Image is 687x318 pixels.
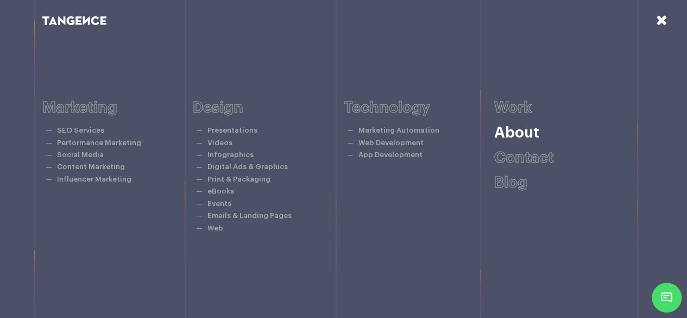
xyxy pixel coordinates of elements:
a: Videos [207,139,232,146]
a: Print & Packaging [207,176,270,183]
a: Marketing Automation [358,127,439,134]
a: Work [494,100,532,115]
a: Web Development [358,139,424,146]
span: Chat Widget [652,283,682,313]
h6: Design [193,99,344,116]
a: Digital Ads & Graphics [207,163,288,170]
a: Social Media [57,151,104,158]
a: Contact [494,150,554,165]
a: SEO Services [57,127,104,134]
a: Emails & Landing Pages [207,212,292,219]
a: Performance Marketing [57,139,141,146]
a: eBooks [207,188,234,195]
h6: Marketing [42,99,193,116]
a: About [494,125,539,140]
a: Blog [494,175,527,190]
a: Events [207,200,231,207]
a: Influencer Marketing [57,176,131,183]
a: Infographics [207,151,254,158]
a: Content Marketing [57,163,125,170]
h6: Technology [344,99,495,116]
a: Presentations [207,127,257,134]
a: Web [207,225,223,232]
a: App Development [358,151,423,158]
